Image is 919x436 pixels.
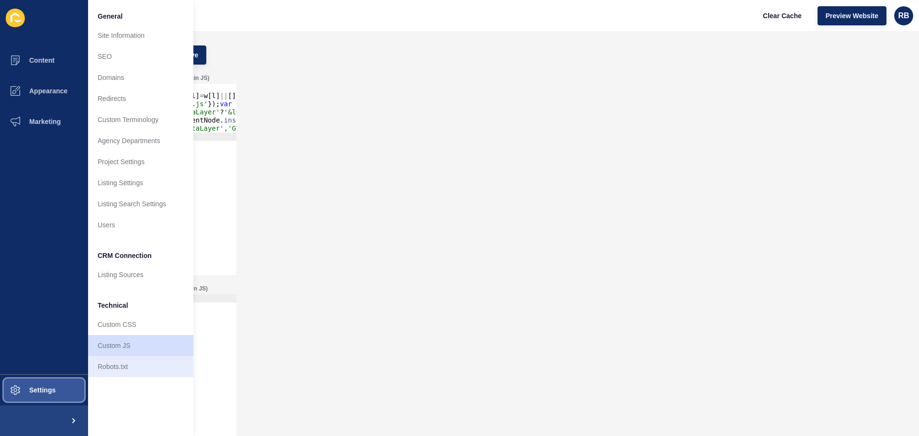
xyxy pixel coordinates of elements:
span: General [98,11,123,21]
button: Preview Website [818,6,886,25]
a: Custom CSS [88,314,193,335]
span: Clear Cache [763,11,802,21]
a: Custom Terminology [88,109,193,130]
a: Listing Sources [88,264,193,285]
a: Domains [88,67,193,88]
span: Preview Website [826,11,878,21]
span: CRM Connection [98,251,152,260]
span: RB [898,11,909,21]
a: Project Settings [88,151,193,172]
a: Users [88,214,193,235]
a: Custom JS [88,335,193,356]
a: Site Information [88,25,193,46]
a: Listing Settings [88,172,193,193]
a: Agency Departments [88,130,193,151]
a: SEO [88,46,193,67]
span: Technical [98,301,128,310]
a: Redirects [88,88,193,109]
button: Clear Cache [755,6,810,25]
a: Robots.txt [88,356,193,377]
a: Listing Search Settings [88,193,193,214]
